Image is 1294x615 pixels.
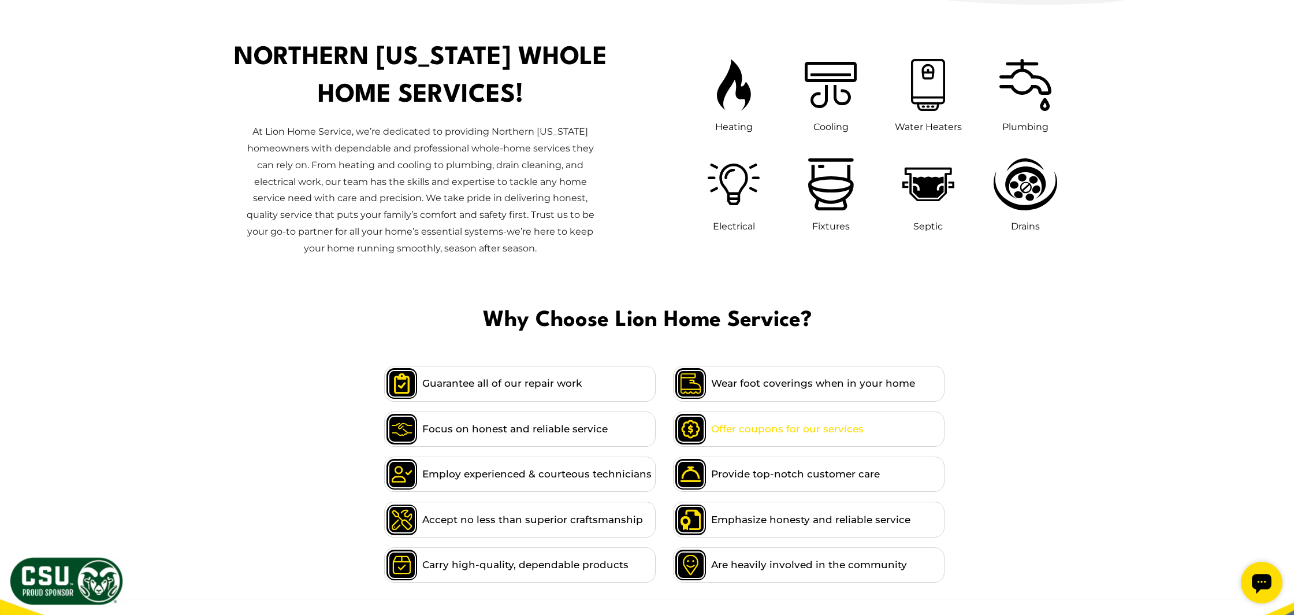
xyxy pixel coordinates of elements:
h1: Northern [US_STATE] Whole Home Services! [233,39,608,114]
span: Focus on honest and reliable service [422,421,608,437]
span: Emphasize honesty and reliable service [711,512,910,528]
span: Provide top-notch customer care [711,466,880,482]
a: Drains [988,153,1063,235]
a: Heating [711,53,757,135]
a: Fixtures [802,153,860,235]
a: Plumbing [994,53,1057,135]
span: Accept no less than superior craftsmanship [422,512,643,528]
a: Water Heaters [895,53,962,135]
span: Electrical [713,221,755,232]
p: At Lion Home Service, we’re dedicated to providing Northern [US_STATE] homeowners with dependable... [240,124,600,257]
a: Electrical [702,153,765,235]
span: Septic [913,221,943,232]
a: Cooling [799,53,862,135]
img: CSU Sponsor Badge [9,556,124,606]
span: Carry high-quality, dependable products [422,557,629,573]
span: Employ experienced & courteous technicians [422,466,652,482]
span: Why Choose Lion Home Service? [9,303,1285,338]
span: Fixtures [812,221,850,232]
span: Guarantee all of our repair work [422,376,582,391]
span: Water Heaters [895,121,962,132]
span: Wear foot coverings when in your home [711,376,915,391]
span: Plumbing [1002,121,1048,132]
span: Are heavily involved in the community [711,557,907,573]
span: Cooling [813,121,849,132]
span: Drains [1011,221,1040,232]
a: Septic [897,153,960,235]
span: Heating [715,121,753,132]
span: Offer coupons for our services [711,421,864,437]
div: Open chat widget [5,5,46,46]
